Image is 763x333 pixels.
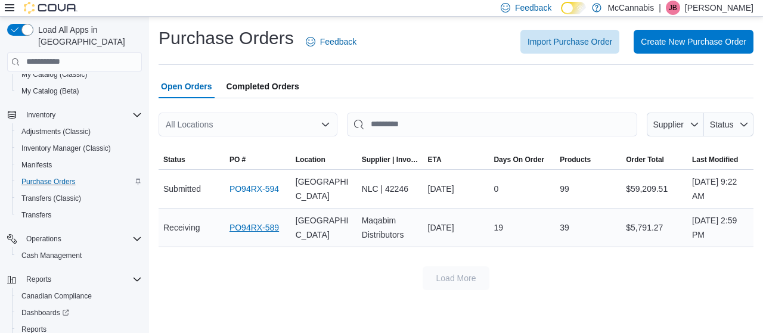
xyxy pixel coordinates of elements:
[634,30,753,54] button: Create New Purchase Order
[291,150,357,169] button: Location
[26,275,51,284] span: Reports
[687,170,753,208] div: [DATE] 9:22 AM
[12,123,147,140] button: Adjustments (Classic)
[423,266,489,290] button: Load More
[320,36,356,48] span: Feedback
[659,1,661,15] p: |
[2,271,147,288] button: Reports
[17,158,142,172] span: Manifests
[17,208,56,222] a: Transfers
[229,220,279,235] a: PO94RX-589
[17,141,116,155] a: Inventory Manager (Classic)
[321,120,330,129] button: Open list of options
[494,182,498,196] span: 0
[560,155,591,164] span: Products
[17,175,80,189] a: Purchase Orders
[685,1,753,15] p: [PERSON_NAME]
[227,74,299,98] span: Completed Orders
[225,150,291,169] button: PO #
[669,1,677,15] span: JB
[21,144,111,153] span: Inventory Manager (Classic)
[24,2,77,14] img: Cova
[21,127,91,136] span: Adjustments (Classic)
[17,141,142,155] span: Inventory Manager (Classic)
[21,70,88,79] span: My Catalog (Classic)
[21,86,79,96] span: My Catalog (Beta)
[17,248,86,263] a: Cash Management
[21,232,66,246] button: Operations
[621,216,687,239] div: $5,791.27
[17,84,142,98] span: My Catalog (Beta)
[423,150,489,169] button: ETA
[555,150,621,169] button: Products
[621,177,687,201] div: $59,209.51
[12,190,147,207] button: Transfers (Classic)
[17,191,86,206] a: Transfers (Classic)
[666,1,680,15] div: Jacob Brophy
[21,272,56,287] button: Reports
[710,120,734,129] span: Status
[21,177,76,186] span: Purchase Orders
[687,208,753,247] div: [DATE] 2:59 PM
[21,308,69,318] span: Dashboards
[21,210,51,220] span: Transfers
[17,306,142,320] span: Dashboards
[12,207,147,223] button: Transfers
[163,220,200,235] span: Receiving
[21,291,92,301] span: Canadian Compliance
[647,113,704,136] button: Supplier
[21,194,81,203] span: Transfers (Classic)
[17,67,142,82] span: My Catalog (Classic)
[159,26,294,50] h1: Purchase Orders
[296,155,325,164] span: Location
[17,67,92,82] a: My Catalog (Classic)
[12,140,147,157] button: Inventory Manager (Classic)
[362,155,418,164] span: Supplier | Invoice Number
[17,289,97,303] a: Canadian Compliance
[357,150,423,169] button: Supplier | Invoice Number
[423,177,489,201] div: [DATE]
[21,160,52,170] span: Manifests
[17,84,84,98] a: My Catalog (Beta)
[626,155,664,164] span: Order Total
[2,107,147,123] button: Inventory
[296,175,352,203] span: [GEOGRAPHIC_DATA]
[12,83,147,99] button: My Catalog (Beta)
[17,289,142,303] span: Canadian Compliance
[12,173,147,190] button: Purchase Orders
[26,234,61,244] span: Operations
[163,182,201,196] span: Submitted
[21,251,82,260] span: Cash Management
[21,108,142,122] span: Inventory
[347,113,637,136] input: This is a search bar. After typing your query, hit enter to filter the results lower in the page.
[296,213,352,242] span: [GEOGRAPHIC_DATA]
[494,220,503,235] span: 19
[17,208,142,222] span: Transfers
[12,66,147,83] button: My Catalog (Classic)
[436,272,476,284] span: Load More
[494,155,544,164] span: Days On Order
[17,125,142,139] span: Adjustments (Classic)
[428,155,442,164] span: ETA
[12,304,147,321] a: Dashboards
[26,110,55,120] span: Inventory
[163,155,185,164] span: Status
[520,30,619,54] button: Import Purchase Order
[21,108,60,122] button: Inventory
[12,247,147,264] button: Cash Management
[560,220,569,235] span: 39
[641,36,746,48] span: Create New Purchase Order
[17,175,142,189] span: Purchase Orders
[560,182,569,196] span: 99
[17,306,74,320] a: Dashboards
[489,150,555,169] button: Days On Order
[357,208,423,247] div: Maqabim Distributors
[159,150,225,169] button: Status
[2,231,147,247] button: Operations
[621,150,687,169] button: Order Total
[21,232,142,246] span: Operations
[17,158,57,172] a: Manifests
[161,74,212,98] span: Open Orders
[12,288,147,304] button: Canadian Compliance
